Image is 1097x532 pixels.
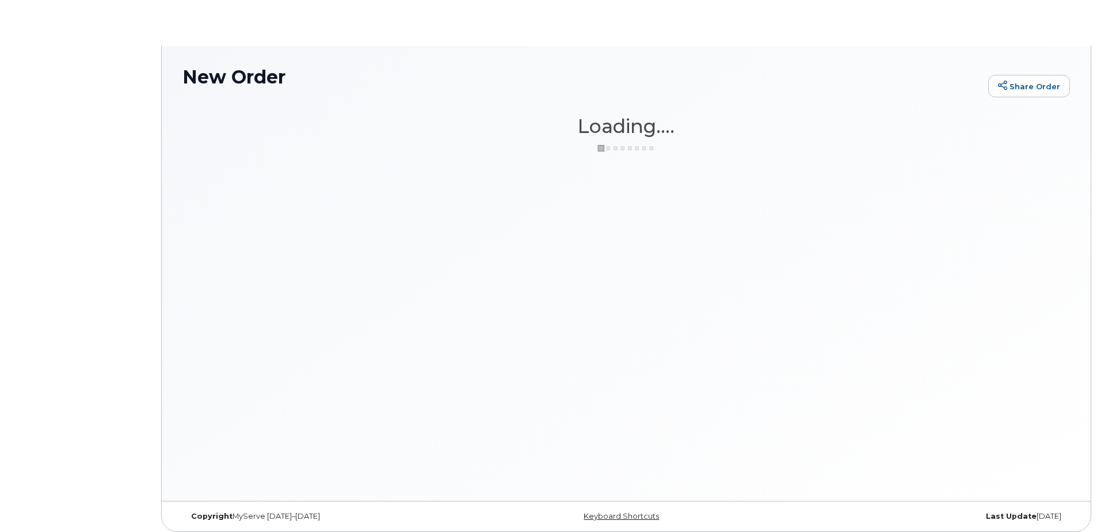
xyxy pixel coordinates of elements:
h1: Loading.... [182,116,1070,136]
div: [DATE] [774,512,1070,521]
h1: New Order [182,67,982,87]
a: Keyboard Shortcuts [584,512,659,520]
strong: Copyright [191,512,233,520]
div: MyServe [DATE]–[DATE] [182,512,478,521]
strong: Last Update [986,512,1037,520]
img: ajax-loader-3a6953c30dc77f0bf724df975f13086db4f4c1262e45940f03d1251963f1bf2e.gif [597,144,655,153]
a: Share Order [988,75,1070,98]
